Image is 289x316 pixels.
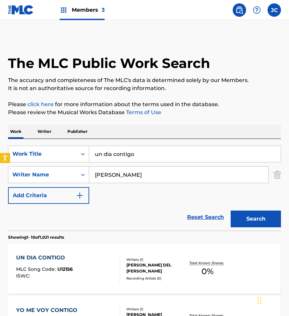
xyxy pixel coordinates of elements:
img: Delete Criterion [274,166,281,183]
div: Writers ( 1 ) [126,257,185,262]
div: Recording Artists ( 0 ) [126,276,185,281]
button: Add Criteria [8,187,89,204]
h1: The MLC Public Work Search [8,55,210,72]
img: MLC Logo [8,5,34,15]
p: The accuracy and completeness of The MLC's data is determined solely by our Members. [8,76,281,84]
div: User Menu [268,3,281,17]
img: Top Rightsholders [60,6,68,14]
p: Please review the Musical Works Database [8,108,281,116]
p: Showing 1 - 10 of 1,021 results [8,234,64,240]
div: [PERSON_NAME] DEL [PERSON_NAME] [126,262,185,274]
p: Writer [36,125,53,139]
span: ISWC : [16,273,32,279]
span: 3 [102,7,105,13]
iframe: Chat Widget [255,284,289,316]
div: YO ME VOY CONTIGO [16,306,81,314]
span: MLC Song Code : [16,266,57,272]
span: Members [72,6,105,14]
div: UN DIA CONTIGO [16,254,73,262]
p: Total Known Shares: [189,260,225,265]
form: Search Form [8,146,281,231]
p: It is not an authoritative source for recording information. [8,84,281,92]
img: search [235,6,243,14]
div: Help [250,3,264,17]
a: UN DIA CONTIGOMLC Song Code:U12156ISWC:Writers (1)[PERSON_NAME] DEL [PERSON_NAME]Recording Artist... [8,244,281,294]
div: Arrastrar [257,291,262,311]
a: Public Search [233,3,246,17]
div: Writers ( 1 ) [126,307,185,312]
button: Search [231,211,281,227]
span: U12156 [57,266,73,272]
img: 9d2ae6d4665cec9f34b9.svg [76,191,84,200]
img: help [253,6,261,14]
div: Widget de chat [255,284,289,316]
p: Publisher [65,125,90,139]
span: 0 % [201,265,214,278]
a: Terms of Use [125,109,161,115]
iframe: Resource Center [270,210,289,263]
div: Work Title [12,150,73,158]
p: Work [8,125,23,139]
a: Reset Search [184,210,227,225]
a: click here [27,101,54,107]
p: Please for more information about the terms used in the database. [8,100,281,108]
div: Writer Name [12,171,73,179]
